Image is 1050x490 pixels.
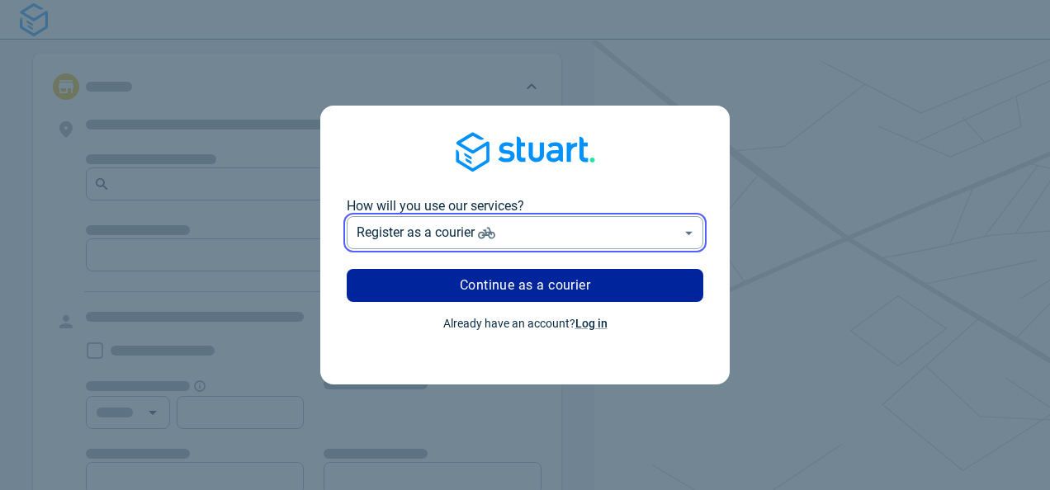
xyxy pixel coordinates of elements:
[347,198,524,214] span: How will you use our services?
[460,276,591,295] span: Continue as a courier
[575,317,608,330] a: Log in
[347,269,703,302] a: Continue as a courier
[357,223,677,243] div: Register as a courier
[443,317,608,330] span: Already have an account?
